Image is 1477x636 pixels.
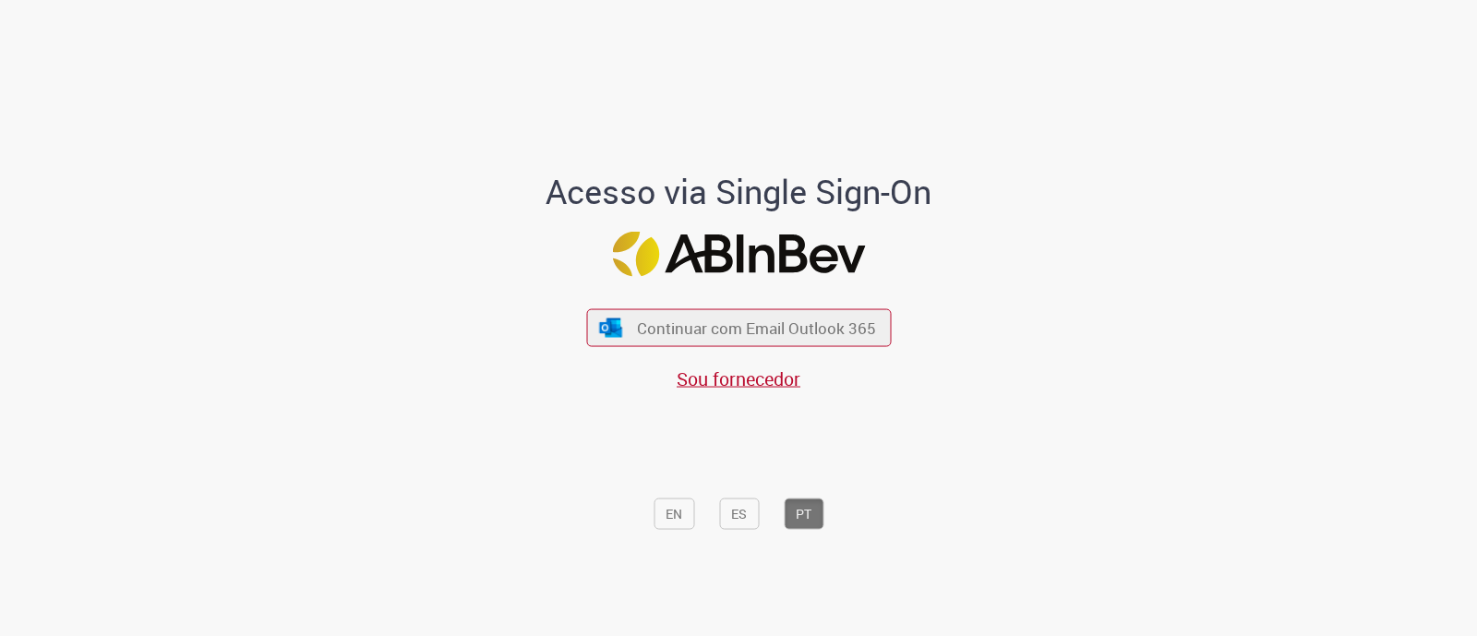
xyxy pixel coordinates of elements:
img: ícone Azure/Microsoft 360 [598,318,624,337]
button: EN [654,498,694,529]
img: Logo ABInBev [612,232,865,277]
h1: Acesso via Single Sign-On [483,173,995,210]
button: ES [719,498,759,529]
button: PT [784,498,823,529]
button: ícone Azure/Microsoft 360 Continuar com Email Outlook 365 [586,309,891,347]
a: Sou fornecedor [677,366,800,391]
span: Continuar com Email Outlook 365 [637,318,876,339]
